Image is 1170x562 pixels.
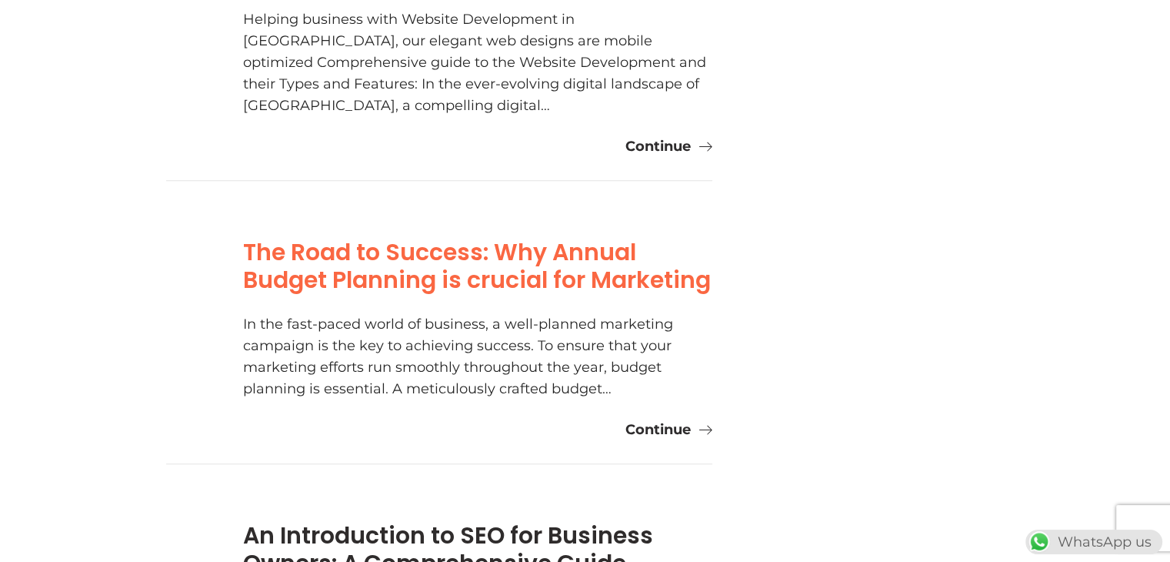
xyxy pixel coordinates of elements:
[1025,534,1162,550] a: WhatsAppWhatsApp us
[1025,530,1162,554] div: WhatsApp us
[625,419,712,440] a: Continue
[243,236,711,296] a: The Road to Success: Why Annual Budget Planning is crucial for Marketing
[1027,530,1052,554] img: WhatsApp
[625,135,712,157] a: Continue
[243,8,712,116] div: Helping business with Website Development in [GEOGRAPHIC_DATA], our elegant web designs are mobil...
[243,313,712,400] div: In the fast-paced world of business, a well-planned marketing campaign is the key to achieving su...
